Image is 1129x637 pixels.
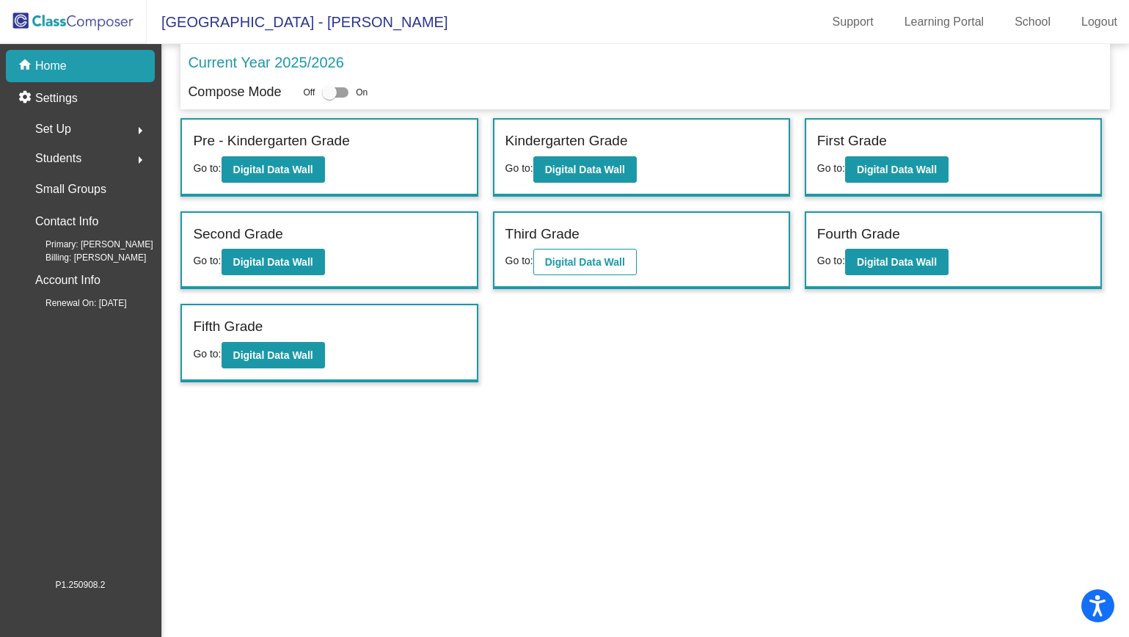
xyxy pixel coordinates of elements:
[193,316,263,338] label: Fifth Grade
[505,131,628,152] label: Kindergarten Grade
[545,164,625,175] b: Digital Data Wall
[845,156,949,183] button: Digital Data Wall
[233,256,313,268] b: Digital Data Wall
[222,156,325,183] button: Digital Data Wall
[131,122,149,139] mat-icon: arrow_right
[193,255,221,266] span: Go to:
[1003,10,1062,34] a: School
[857,164,937,175] b: Digital Data Wall
[233,164,313,175] b: Digital Data Wall
[22,296,126,310] span: Renewal On: [DATE]
[193,348,221,360] span: Go to:
[303,86,315,99] span: Off
[533,249,637,275] button: Digital Data Wall
[131,151,149,169] mat-icon: arrow_right
[817,255,845,266] span: Go to:
[35,119,71,139] span: Set Up
[817,224,900,245] label: Fourth Grade
[533,156,637,183] button: Digital Data Wall
[845,249,949,275] button: Digital Data Wall
[222,342,325,368] button: Digital Data Wall
[857,256,937,268] b: Digital Data Wall
[821,10,885,34] a: Support
[193,131,349,152] label: Pre - Kindergarten Grade
[35,57,67,75] p: Home
[22,251,146,264] span: Billing: [PERSON_NAME]
[233,349,313,361] b: Digital Data Wall
[893,10,996,34] a: Learning Portal
[188,82,281,102] p: Compose Mode
[545,256,625,268] b: Digital Data Wall
[817,162,845,174] span: Go to:
[35,90,78,107] p: Settings
[222,249,325,275] button: Digital Data Wall
[356,86,368,99] span: On
[505,224,580,245] label: Third Grade
[505,255,533,266] span: Go to:
[18,57,35,75] mat-icon: home
[18,90,35,107] mat-icon: settings
[147,10,447,34] span: [GEOGRAPHIC_DATA] - [PERSON_NAME]
[193,224,283,245] label: Second Grade
[188,51,343,73] p: Current Year 2025/2026
[22,238,153,251] span: Primary: [PERSON_NAME]
[1070,10,1129,34] a: Logout
[35,148,81,169] span: Students
[35,211,98,232] p: Contact Info
[35,270,101,291] p: Account Info
[817,131,887,152] label: First Grade
[35,179,106,200] p: Small Groups
[505,162,533,174] span: Go to:
[193,162,221,174] span: Go to:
